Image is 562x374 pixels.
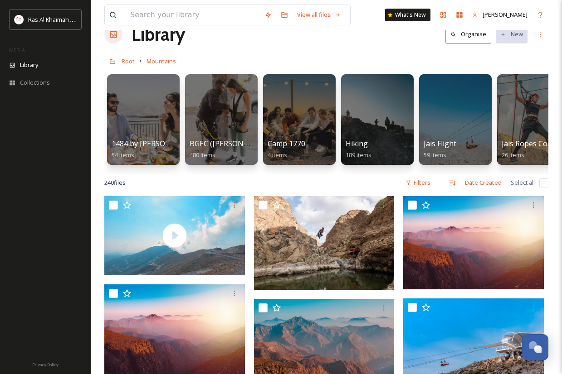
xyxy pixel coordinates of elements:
[511,178,535,187] span: Select all
[20,61,38,69] span: Library
[403,196,544,289] img: Jebel Jais Ras Al Khaimah_UAE.jpg
[268,139,305,149] span: Camp 1770
[190,151,215,159] span: 480 items
[9,47,25,53] span: MEDIA
[32,359,59,369] a: Privacy Policy
[20,78,50,87] span: Collections
[424,151,446,159] span: 59 items
[385,9,430,21] a: What's New
[112,139,198,159] a: 1484 by [PERSON_NAME]54 items
[468,6,532,24] a: [PERSON_NAME]
[112,139,198,149] span: 1484 by [PERSON_NAME]
[32,362,59,368] span: Privacy Policy
[424,139,456,149] span: Jais Flight
[122,56,135,67] a: Root
[401,174,435,192] div: Filters
[112,151,134,159] span: 54 items
[346,139,368,149] span: Hiking
[268,151,287,159] span: 4 items
[346,139,371,159] a: Hiking189 items
[445,25,491,43] button: Organise
[190,139,328,159] a: BGEC ([PERSON_NAME] Explorers Camp)480 items
[424,139,456,159] a: Jais Flight59 items
[104,178,126,187] span: 240 file s
[190,139,328,149] span: BGEC ([PERSON_NAME] Explorers Camp)
[460,174,506,192] div: Date Created
[147,56,176,67] a: Mountains
[28,15,156,24] span: Ras Al Khaimah Tourism Development Authority
[15,15,24,24] img: Logo_RAKTDA_RGB-01.png
[293,6,346,24] a: View all files
[254,196,395,290] img: Wadi Shawka Ras Al Khaimah UAE.jpg
[483,10,528,19] span: [PERSON_NAME]
[126,5,260,25] input: Search your library
[122,57,135,65] span: Root
[522,334,548,360] button: Open Chat
[147,57,176,65] span: Mountains
[268,139,305,159] a: Camp 17704 items
[346,151,371,159] span: 189 items
[496,25,528,43] button: New
[132,21,185,48] a: Library
[104,196,245,275] img: thumbnail
[502,151,524,159] span: 26 items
